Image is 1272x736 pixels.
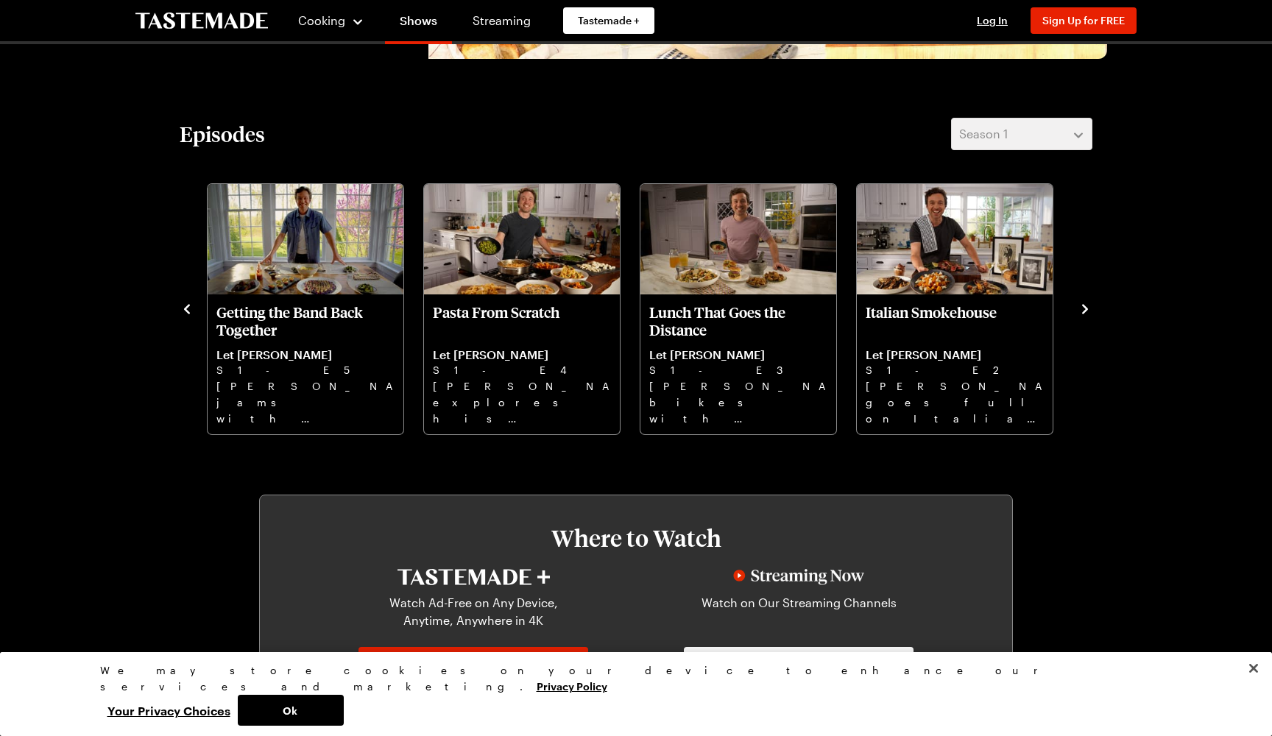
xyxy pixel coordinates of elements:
h2: Episodes [180,121,265,147]
p: [PERSON_NAME] bikes with Date Balls, forages ramps for pasta, and serves Juicy [PERSON_NAME] burg... [649,378,827,425]
p: Italian Smokehouse [866,303,1044,339]
div: 5 / 6 [855,180,1072,436]
p: [PERSON_NAME] goes full on Italian steakhouse with Treviso salad, ice cold martinis, and Bistecca... [866,378,1044,425]
button: Sign Up for FREE [1031,7,1137,34]
button: navigate to previous item [180,299,194,316]
p: Lunch That Goes the Distance [649,303,827,339]
a: To Tastemade Home Page [135,13,268,29]
p: S1 - E2 [866,362,1044,378]
p: Getting the Band Back Together [216,303,395,339]
p: Let [PERSON_NAME] [649,347,827,362]
div: We may store cookies on your device to enhance our services and marketing. [100,662,1160,695]
span: Season 1 [959,125,1008,143]
button: Ok [238,695,344,726]
p: [PERSON_NAME] explores his pasta roots with [PERSON_NAME], ragout Pappardelle, anchovy Gnocchi, a... [433,378,611,425]
p: Pasta From Scratch [433,303,611,339]
button: Cooking [297,3,364,38]
div: Getting the Band Back Together [208,184,403,434]
div: Lunch That Goes the Distance [640,184,836,434]
p: [PERSON_NAME] jams with his band and makes [PERSON_NAME], Tare Eggs, Chicken Meatballs, and a cri... [216,378,395,425]
div: Italian Smokehouse [857,184,1053,434]
div: Pasta From Scratch [424,184,620,434]
p: Let [PERSON_NAME] [433,347,611,362]
img: Tastemade+ [397,569,550,585]
a: Go to Tastemade+ [358,647,588,679]
div: 2 / 6 [206,180,423,436]
div: 4 / 6 [639,180,855,436]
h3: Where to Watch [304,525,968,551]
span: Log In [977,14,1008,26]
span: Cooking [298,13,345,27]
button: Your Privacy Choices [100,695,238,726]
button: Season 1 [951,118,1092,150]
span: Sign Up for FREE [1042,14,1125,26]
a: Go to Streaming [684,647,914,679]
img: Lunch That Goes the Distance [640,184,836,294]
p: Let [PERSON_NAME] [216,347,395,362]
img: Pasta From Scratch [424,184,620,294]
div: Privacy [100,662,1160,726]
p: S1 - E3 [649,362,827,378]
p: Watch Ad-Free on Any Device, Anytime, Anywhere in 4K [367,594,579,629]
p: S1 - E4 [433,362,611,378]
img: Italian Smokehouse [857,184,1053,294]
a: Getting the Band Back Together [216,303,395,425]
a: Tastemade + [563,7,654,34]
button: Close [1237,652,1270,684]
button: Log In [963,13,1022,28]
a: Pasta From Scratch [433,303,611,425]
p: S1 - E5 [216,362,395,378]
a: Shows [385,3,452,44]
div: 3 / 6 [423,180,639,436]
span: Tastemade + [578,13,640,28]
img: Getting the Band Back Together [208,184,403,294]
a: Lunch That Goes the Distance [649,303,827,425]
img: Streaming [733,569,864,585]
a: Italian Smokehouse [866,303,1044,425]
a: More information about your privacy, opens in a new tab [537,679,607,693]
p: Let [PERSON_NAME] [866,347,1044,362]
p: Watch on Our Streaming Channels [693,594,905,629]
button: navigate to next item [1078,299,1092,316]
